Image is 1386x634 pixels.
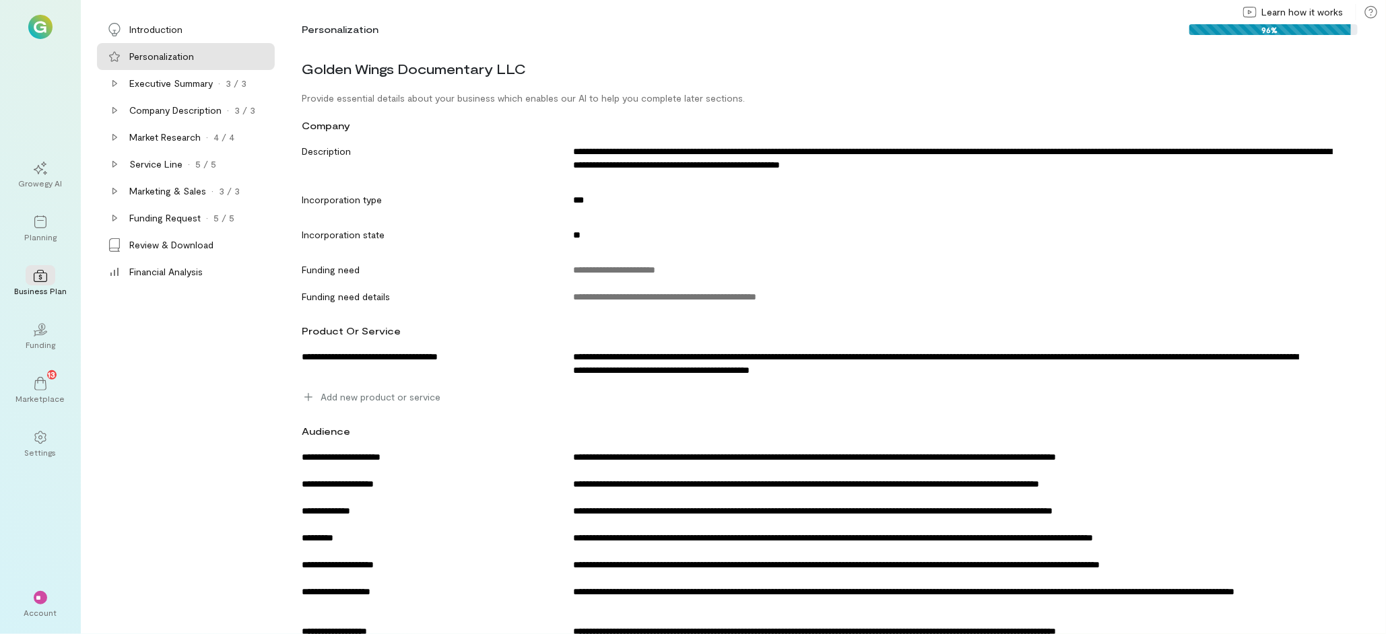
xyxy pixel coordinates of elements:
div: Funding [26,339,55,350]
div: Golden Wings Documentary LLC [294,54,1359,83]
div: · [211,184,213,198]
div: Service Line [129,157,183,171]
a: Business Plan [16,258,65,307]
div: 5 / 5 [213,211,234,225]
div: · [206,131,208,144]
div: Funding need details [294,286,560,304]
div: 4 / 4 [213,131,234,144]
div: 5 / 5 [195,157,216,171]
div: Marketing & Sales [129,184,206,198]
div: Planning [24,232,57,242]
span: Learn how it works [1262,5,1344,19]
div: Funding Request [129,211,201,225]
a: Planning [16,205,65,253]
div: Financial Analysis [129,265,203,279]
span: 13 [48,368,56,380]
div: 3 / 3 [234,104,255,117]
div: Funding need [294,259,560,277]
span: product or service [302,325,401,337]
div: · [218,77,220,90]
div: Review & Download [129,238,213,252]
div: Incorporation type [294,189,560,207]
div: Provide essential details about your business which enables our AI to help you complete later sec... [294,92,1359,105]
div: Business Plan [14,285,67,296]
div: Personalization [129,50,194,63]
div: Incorporation state [294,224,560,242]
div: 3 / 3 [226,77,246,90]
a: Marketplace [16,366,65,415]
a: Settings [16,420,65,468]
div: Settings [25,447,57,458]
div: · [188,157,190,171]
div: Introduction [129,23,183,36]
a: Funding [16,312,65,361]
span: Add new product or service [321,390,440,404]
div: Personalization [302,23,378,36]
a: Growegy AI [16,151,65,199]
div: Account [24,607,57,618]
div: Company Description [129,104,222,117]
div: Marketplace [16,393,65,404]
span: audience [302,425,350,437]
div: · [206,211,208,225]
div: · [227,104,229,117]
div: Executive Summary [129,77,213,90]
span: company [302,120,350,131]
div: 3 / 3 [219,184,240,198]
div: Description [294,141,560,158]
div: Market Research [129,131,201,144]
div: Growegy AI [19,178,63,188]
